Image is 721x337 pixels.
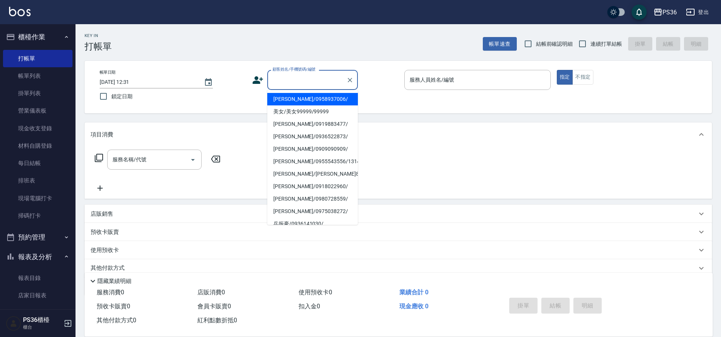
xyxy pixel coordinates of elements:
[267,105,358,118] li: 美女/美女99999/99999
[85,122,712,147] div: 項目消費
[97,303,130,310] span: 預收卡販賣 0
[267,205,358,218] li: [PERSON_NAME]/0975038272/
[91,131,113,139] p: 項目消費
[299,289,332,296] span: 使用預收卡 0
[85,41,112,52] h3: 打帳單
[3,120,72,137] a: 現金收支登錄
[3,85,72,102] a: 掛單列表
[3,269,72,287] a: 報表目錄
[85,205,712,223] div: 店販銷售
[187,154,199,166] button: Open
[85,259,712,277] div: 其他付款方式
[3,27,72,47] button: 櫃檯作業
[91,228,119,236] p: 預收卡販賣
[267,218,358,230] li: 兵振豪/0936141030/
[399,303,428,310] span: 現金應收 0
[91,210,113,218] p: 店販銷售
[662,8,677,17] div: PS36
[23,324,62,331] p: 櫃台
[3,172,72,189] a: 排班表
[483,37,517,51] button: 帳單速查
[557,70,573,85] button: 指定
[197,317,237,324] span: 紅利點數折抵 0
[3,287,72,304] a: 店家日報表
[399,289,428,296] span: 業績合計 0
[572,70,593,85] button: 不指定
[3,67,72,85] a: 帳單列表
[3,305,72,322] a: 互助日報表
[3,227,72,247] button: 預約管理
[100,70,116,75] label: 帳單日期
[267,143,358,155] li: [PERSON_NAME]/0909090909/
[267,93,358,105] li: [PERSON_NAME]/0958937006/
[267,130,358,143] li: [PERSON_NAME]/0936522873/
[97,317,136,324] span: 其他付款方式 0
[650,5,680,20] button: PS36
[85,241,712,259] div: 使用預收卡
[91,246,119,254] p: 使用預收卡
[273,66,316,72] label: 顧客姓名/手機號碼/編號
[267,193,358,205] li: [PERSON_NAME]/0980728559/
[3,102,72,119] a: 營業儀表板
[85,223,712,241] div: 預收卡販賣
[683,5,712,19] button: 登出
[6,316,21,331] img: Person
[97,277,131,285] p: 隱藏業績明細
[3,137,72,155] a: 材料自購登錄
[536,40,573,48] span: 結帳前確認明細
[299,303,320,310] span: 扣入金 0
[197,289,225,296] span: 店販消費 0
[23,316,62,324] h5: PS36櫃檯
[97,289,124,296] span: 服務消費 0
[345,75,355,85] button: Clear
[85,33,112,38] h2: Key In
[9,7,31,16] img: Logo
[197,303,231,310] span: 會員卡販賣 0
[3,155,72,172] a: 每日結帳
[3,207,72,224] a: 掃碼打卡
[3,190,72,207] a: 現場電腦打卡
[100,76,196,88] input: YYYY/MM/DD hh:mm
[199,73,217,91] button: Choose date, selected date is 2025-08-20
[3,50,72,67] a: 打帳單
[267,118,358,130] li: [PERSON_NAME]/0919883477/
[3,247,72,267] button: 報表及分析
[632,5,647,20] button: save
[267,180,358,193] li: [PERSON_NAME]/0918022960/
[267,168,358,180] li: [PERSON_NAME]/[PERSON_NAME]8495/8495
[111,93,132,100] span: 鎖定日期
[91,264,128,272] p: 其他付款方式
[267,155,358,168] li: [PERSON_NAME]/0955543556/1314
[590,40,622,48] span: 連續打單結帳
